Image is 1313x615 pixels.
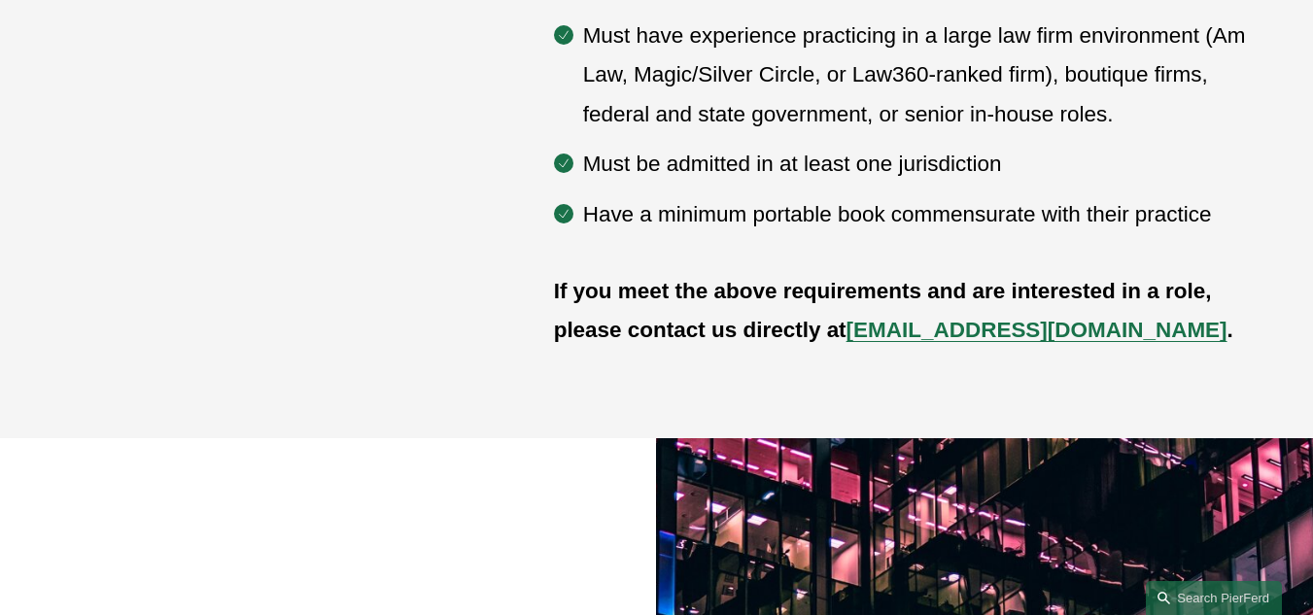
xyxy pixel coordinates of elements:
[847,318,1227,342] a: [EMAIL_ADDRESS][DOMAIN_NAME]
[1227,318,1233,342] strong: .
[583,195,1274,234] p: Have a minimum portable book commensurate with their practice
[583,17,1274,134] p: Must have experience practicing in a large law firm environment (Am Law, Magic/Silver Circle, or ...
[554,279,1218,342] strong: If you meet the above requirements and are interested in a role, please contact us directly at
[583,145,1274,184] p: Must be admitted in at least one jurisdiction
[1146,581,1282,615] a: Search this site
